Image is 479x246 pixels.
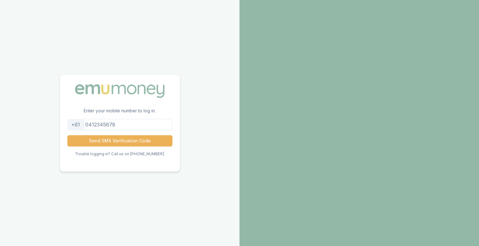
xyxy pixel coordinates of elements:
button: Send SMS Verification Code [67,135,172,146]
p: Enter your mobile number to log in. [60,108,180,119]
div: +61 [67,119,84,130]
img: Emu Money [73,82,167,100]
p: Trouble logging in? Call us on [PHONE_NUMBER]. [75,151,165,156]
input: 0412345678 [67,119,172,130]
